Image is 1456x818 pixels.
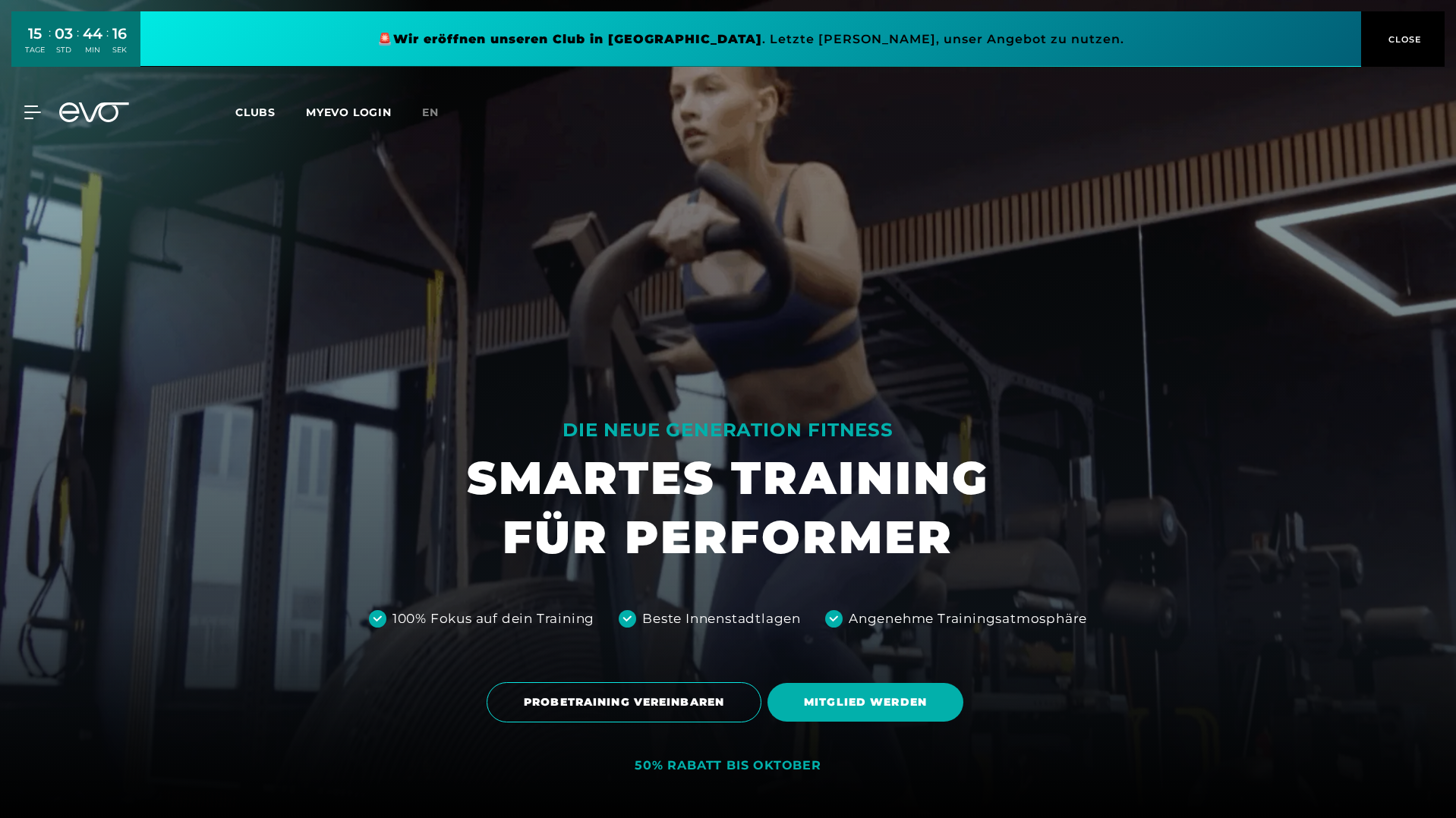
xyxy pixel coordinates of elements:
[1385,33,1422,46] span: CLOSE
[49,24,51,64] div: :
[55,23,73,45] div: 03
[392,609,594,629] div: 100% Fokus auf dein Training
[106,24,109,64] div: :
[112,45,127,55] div: SEK
[83,23,102,45] div: 44
[467,418,989,442] div: DIE NEUE GENERATION FITNESS
[25,23,45,45] div: 15
[77,24,79,64] div: :
[1361,11,1445,67] button: CLOSE
[804,694,927,710] span: MITGLIED WERDEN
[767,672,969,733] a: MITGLIED WERDEN
[55,45,73,55] div: STD
[235,105,276,119] span: Clubs
[467,448,989,567] h1: SMARTES TRAINING FÜR PERFORMER
[487,671,767,734] a: PROBETRAINING VEREINBAREN
[849,609,1087,629] div: Angenehme Trainingsatmosphäre
[112,23,127,45] div: 16
[422,105,439,119] span: en
[25,45,45,55] div: TAGE
[422,104,457,121] a: en
[642,609,801,629] div: Beste Innenstadtlagen
[635,758,821,774] div: 50% RABATT BIS OKTOBER
[524,694,724,710] span: PROBETRAINING VEREINBAREN
[83,45,102,55] div: MIN
[306,105,392,119] a: MYEVO LOGIN
[235,105,306,119] a: Clubs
